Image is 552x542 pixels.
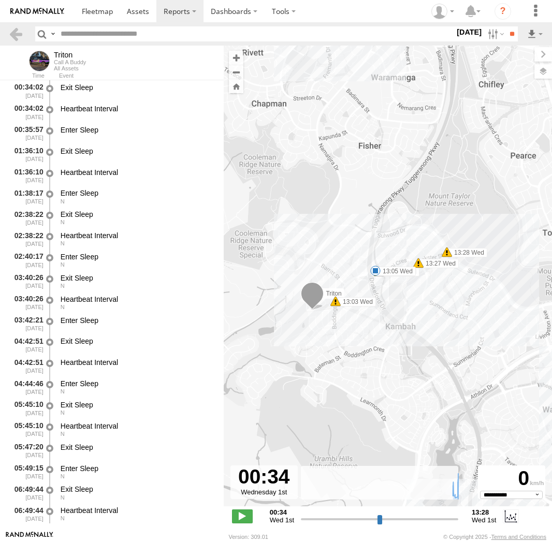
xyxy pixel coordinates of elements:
div: Enter Sleep [61,252,214,261]
span: Heading: 7 [61,494,65,501]
img: rand-logo.svg [10,8,64,15]
i: ? [495,3,511,20]
strong: 00:34 [270,508,294,516]
div: All Assets [54,65,86,71]
div: 03:40:26 [DATE] [8,272,45,291]
div: Call A Buddy [54,59,86,65]
span: Heading: 7 [61,198,65,204]
div: © Copyright 2025 - [443,534,546,540]
div: 01:36:10 [DATE] [8,166,45,185]
div: 03:40:26 [DATE] [8,293,45,312]
div: Enter Sleep [61,464,214,473]
div: 06:49:44 [DATE] [8,504,45,523]
label: 13:05 Wed [375,267,416,276]
div: 00:34:02 [DATE] [8,102,45,122]
label: 13:26 Wed [379,267,419,276]
div: 05:45:10 [DATE] [8,399,45,418]
label: [DATE] [455,26,484,38]
div: 06:49:44 [DATE] [8,484,45,503]
div: 04:42:51 [DATE] [8,356,45,375]
span: Heading: 1 [61,409,65,416]
span: Heading: 7 [61,240,65,246]
a: Visit our Website [6,532,53,542]
div: Exit Sleep [61,443,214,452]
div: Exit Sleep [61,485,214,494]
div: Heartbeat Interval [61,168,214,177]
div: 04:44:46 [DATE] [8,377,45,397]
div: Heartbeat Interval [61,104,214,113]
div: Triton - View Asset History [54,51,86,59]
label: Search Query [49,26,57,41]
div: 02:38:22 [DATE] [8,229,45,248]
div: Heartbeat Interval [61,421,214,431]
div: 02:38:22 [DATE] [8,208,45,227]
strong: 13:28 [472,508,496,516]
div: Exit Sleep [61,273,214,283]
div: Enter Sleep [61,316,214,325]
div: 05:45:10 [DATE] [8,420,45,439]
span: Heading: 1 [61,431,65,437]
span: Heading: 1 [61,388,65,394]
button: Zoom out [229,65,243,79]
div: Enter Sleep [61,379,214,388]
span: Triton [326,289,341,297]
div: Version: 309.01 [229,534,268,540]
div: 00:34:02 [DATE] [8,81,45,100]
div: 03:42:21 [DATE] [8,314,45,333]
div: 01:38:17 [DATE] [8,187,45,207]
a: Back to previous Page [8,26,23,41]
div: Time [8,74,45,79]
div: 00:35:57 [DATE] [8,124,45,143]
label: Export results as... [526,26,544,41]
div: 02:40:17 [DATE] [8,251,45,270]
div: Heartbeat Interval [61,506,214,515]
div: Exit Sleep [61,400,214,409]
span: Heading: 8 [61,261,65,268]
label: 13:27 Wed [418,259,459,268]
label: 13:28 Wed [447,248,487,257]
div: Helen Mason [428,4,458,19]
div: Event [59,74,224,79]
div: Exit Sleep [61,336,214,346]
label: Search Filter Options [484,26,506,41]
label: 13:03 Wed [336,297,376,306]
div: Heartbeat Interval [61,295,214,304]
span: Heading: 8 [61,304,65,310]
span: Heading: 7 [61,473,65,479]
span: Wed 1st Oct 2025 [270,516,294,524]
div: Enter Sleep [61,125,214,135]
button: Zoom Home [229,79,243,93]
span: Heading: 7 [61,219,65,225]
div: 05:49:15 [DATE] [8,462,45,481]
span: Wed 1st Oct 2025 [472,516,496,524]
div: 04:42:51 [DATE] [8,335,45,355]
div: Exit Sleep [61,147,214,156]
div: 01:36:10 [DATE] [8,145,45,164]
div: 0 [480,467,544,491]
a: Terms and Conditions [491,534,546,540]
div: Heartbeat Interval [61,231,214,240]
div: Heartbeat Interval [61,358,214,367]
button: Zoom in [229,51,243,65]
div: Enter Sleep [61,188,214,198]
span: Heading: 8 [61,283,65,289]
div: Exit Sleep [61,83,214,92]
div: Exit Sleep [61,210,214,219]
div: 05:47:20 [DATE] [8,441,45,460]
label: Play/Stop [232,509,253,523]
span: Heading: 7 [61,515,65,521]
